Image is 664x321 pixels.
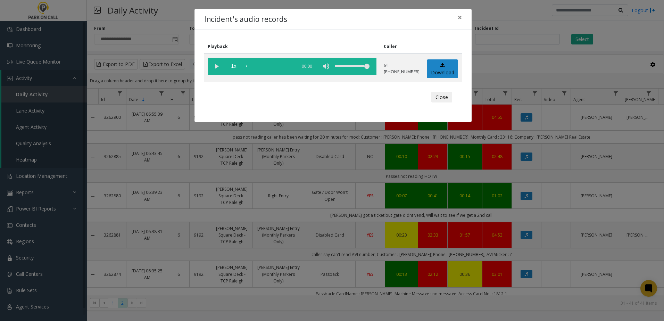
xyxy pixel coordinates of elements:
button: Close [431,92,452,103]
a: Download [427,59,458,79]
div: scrub bar [246,58,293,75]
span: playback speed button [225,58,242,75]
span: × [458,13,462,22]
th: Playback [204,40,380,53]
p: tel:[PHONE_NUMBER] [384,63,420,75]
button: Close [453,9,467,26]
th: Caller [380,40,423,53]
h4: Incident's audio records [204,14,287,25]
div: volume level [335,58,370,75]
